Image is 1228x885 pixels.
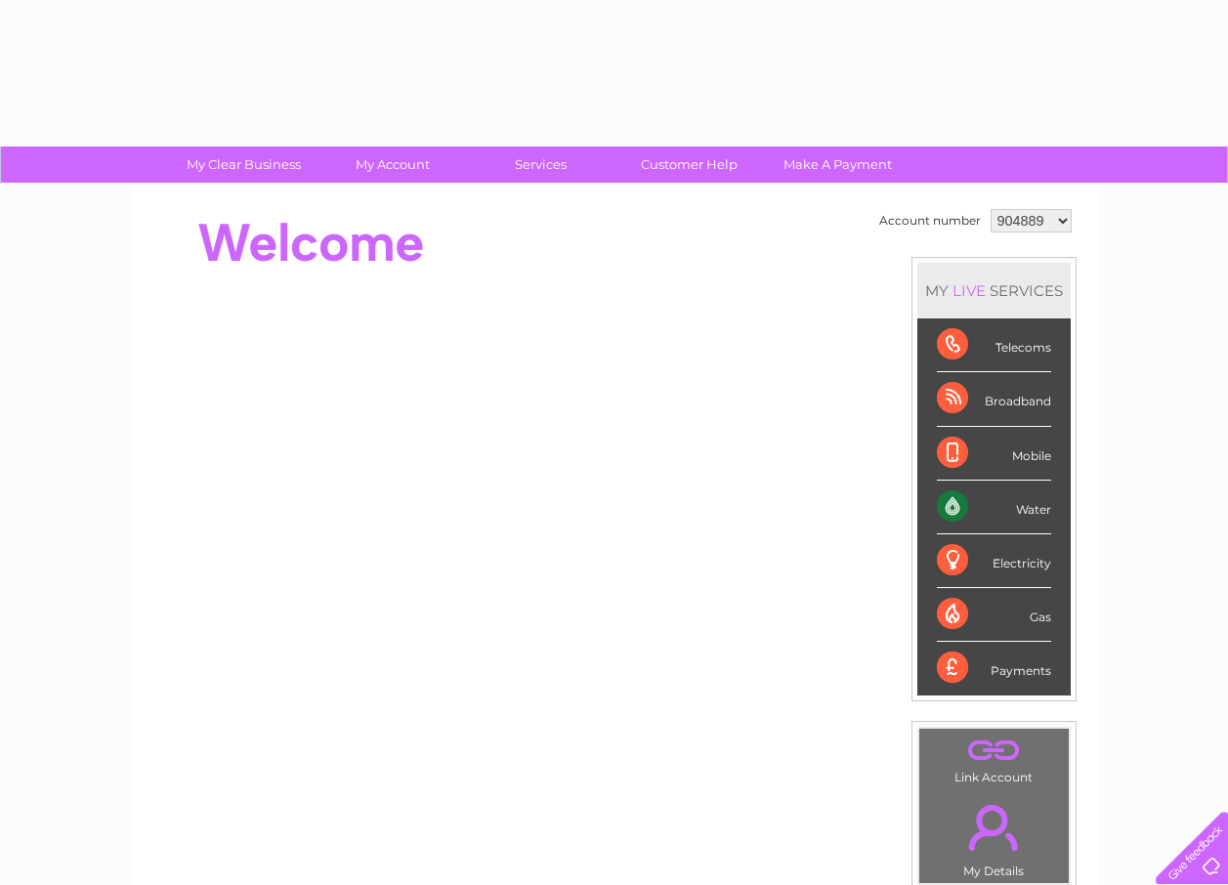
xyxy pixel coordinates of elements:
[949,281,990,300] div: LIVE
[937,372,1051,426] div: Broadband
[312,147,473,183] a: My Account
[937,642,1051,695] div: Payments
[874,204,986,237] td: Account number
[924,734,1064,768] a: .
[924,793,1064,862] a: .
[163,147,324,183] a: My Clear Business
[460,147,621,183] a: Services
[937,588,1051,642] div: Gas
[937,427,1051,481] div: Mobile
[918,728,1070,789] td: Link Account
[937,481,1051,534] div: Water
[918,788,1070,884] td: My Details
[609,147,770,183] a: Customer Help
[757,147,918,183] a: Make A Payment
[937,534,1051,588] div: Electricity
[917,263,1071,318] div: MY SERVICES
[937,318,1051,372] div: Telecoms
